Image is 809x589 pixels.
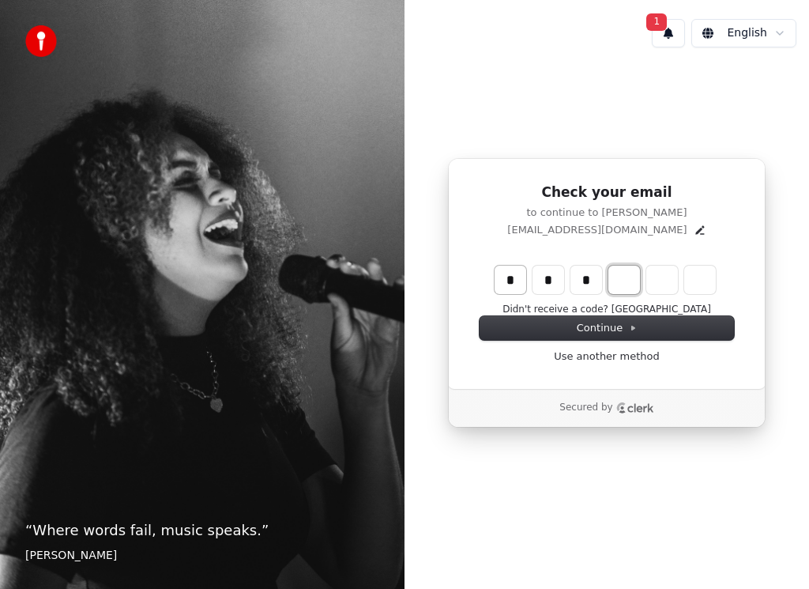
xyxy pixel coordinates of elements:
[554,349,660,364] a: Use another method
[694,224,706,236] button: Edit
[502,304,711,316] button: Didn't receive a code? [GEOGRAPHIC_DATA]
[559,402,612,414] p: Secured by
[532,266,564,294] input: Digit 2
[507,223,687,237] p: [EMAIL_ADDRESS][DOMAIN_NAME]
[495,266,526,294] input: Enter verification code. Digit 1
[616,402,654,413] a: Clerk logo
[608,266,640,294] input: Digit 4
[646,266,678,294] input: Digit 5
[25,519,379,542] p: “ Where words fail, music speaks. ”
[480,183,734,202] h1: Check your email
[491,262,719,297] div: Verification code input
[646,13,667,31] span: 1
[480,316,734,340] button: Continue
[25,25,57,57] img: youka
[652,19,685,47] button: 1
[684,266,716,294] input: Digit 6
[25,548,379,564] footer: [PERSON_NAME]
[577,321,637,335] span: Continue
[570,266,602,294] input: Digit 3
[480,206,734,220] p: to continue to [PERSON_NAME]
